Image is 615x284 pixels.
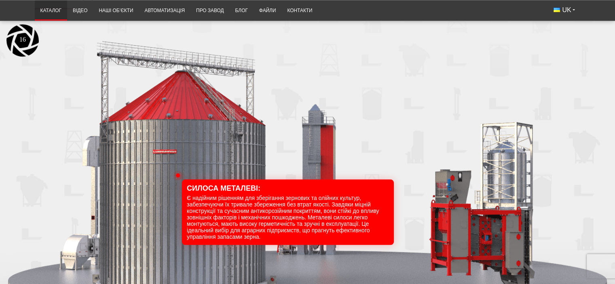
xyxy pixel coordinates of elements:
a: Наші об’єкти [93,3,139,19]
span: UK [562,6,571,15]
a: Блог [229,3,253,19]
a: Відео [67,3,93,19]
a: Контакти [281,3,318,19]
a: Каталог [35,3,67,19]
a: Файли [254,3,282,19]
a: Автоматизація [139,3,190,19]
a: Про завод [190,3,229,19]
img: Українська [554,8,560,12]
button: UK [548,3,580,17]
center: 16 [6,18,39,25]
